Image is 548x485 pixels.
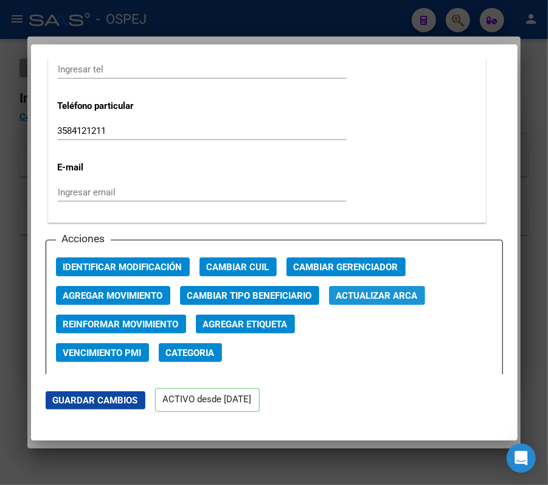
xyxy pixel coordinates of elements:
button: Agregar Movimiento [56,286,170,305]
button: Cambiar Tipo Beneficiario [180,286,319,305]
span: Vencimiento PMI [63,347,142,358]
button: Actualizar ARCA [329,286,425,305]
button: Guardar Cambios [46,391,145,410]
h3: Acciones [56,231,111,246]
span: Reinformar Movimiento [63,319,179,330]
span: Cambiar Tipo Beneficiario [187,290,312,301]
span: Categoria [166,347,215,358]
button: Vencimiento PMI [56,343,149,362]
button: Cambiar CUIL [199,257,277,276]
button: Reinformar Movimiento [56,315,186,333]
button: Categoria [159,343,222,362]
button: Identificar Modificación [56,257,190,276]
p: Teléfono particular [58,99,183,113]
p: E-mail [58,161,183,175]
span: Cambiar Gerenciador [294,262,398,273]
div: Open Intercom Messenger [507,444,536,473]
span: Cambiar CUIL [207,262,269,273]
span: Agregar Movimiento [63,290,163,301]
button: Cambiar Gerenciador [286,257,406,276]
p: ACTIVO desde [DATE] [155,388,260,412]
span: Guardar Cambios [53,395,138,406]
button: Agregar Etiqueta [196,315,295,333]
span: Identificar Modificación [63,262,182,273]
span: Agregar Etiqueta [203,319,288,330]
span: Actualizar ARCA [336,290,418,301]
